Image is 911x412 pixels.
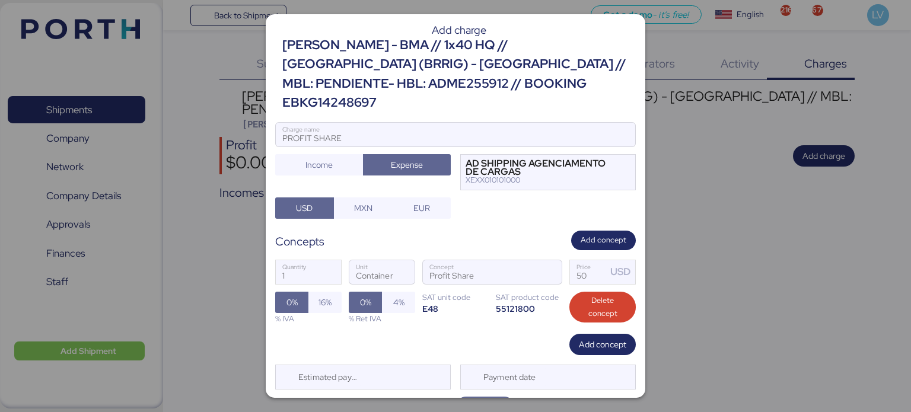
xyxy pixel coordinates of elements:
[286,295,298,309] span: 0%
[349,292,382,313] button: 0%
[354,201,372,215] span: MXN
[275,292,308,313] button: 0%
[282,36,636,113] div: [PERSON_NAME] - BMA // 1x40 HQ // [GEOGRAPHIC_DATA] (BRRIG) - [GEOGRAPHIC_DATA] // MBL: PENDIENTE...
[579,337,626,352] span: Add concept
[466,176,615,184] div: XEXX010101000
[571,231,636,250] button: Add concept
[393,295,404,309] span: 4%
[466,159,615,177] div: AD SHIPPING AGENCIAMENTO DE CARGAS
[413,201,430,215] span: EUR
[392,197,451,219] button: EUR
[360,295,371,309] span: 0%
[422,303,489,314] div: E48
[296,201,313,215] span: USD
[581,234,626,247] span: Add concept
[275,154,363,175] button: Income
[363,154,451,175] button: Expense
[349,313,415,324] div: % Ret IVA
[496,303,562,314] div: 55121800
[305,158,333,172] span: Income
[391,158,423,172] span: Expense
[308,292,342,313] button: 16%
[318,295,332,309] span: 16%
[579,294,626,320] span: Delete concept
[275,197,334,219] button: USD
[382,292,415,313] button: 4%
[569,334,636,355] button: Add concept
[282,25,636,36] div: Add charge
[422,292,489,303] div: SAT unit code
[496,292,562,303] div: SAT product code
[275,233,324,250] div: Concepts
[334,197,393,219] button: MXN
[275,313,342,324] div: % IVA
[569,292,636,322] button: Delete concept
